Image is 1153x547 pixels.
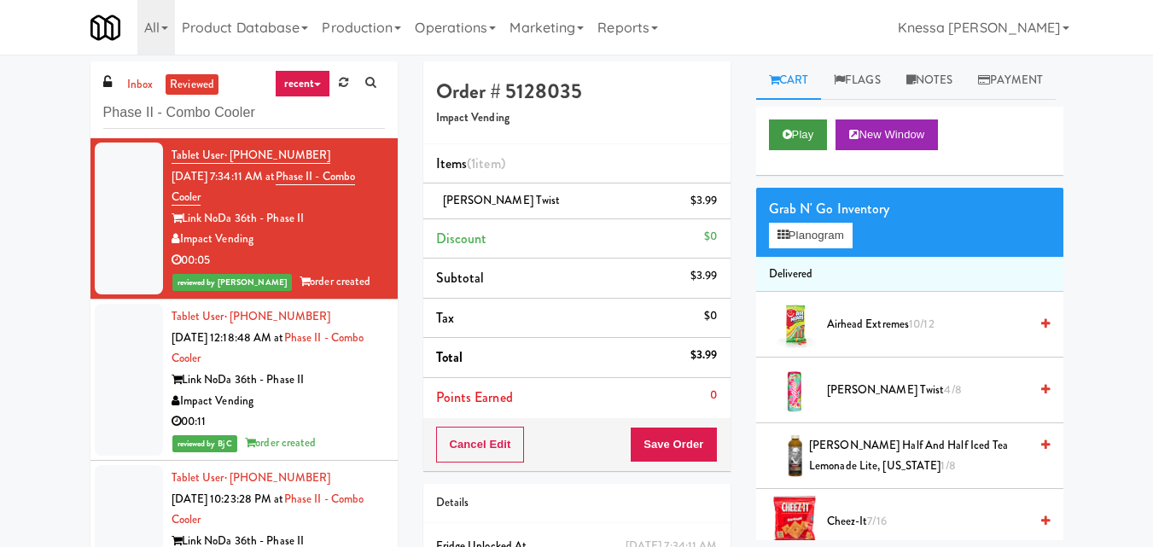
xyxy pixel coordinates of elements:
[475,154,500,173] ng-pluralize: item
[90,138,398,300] li: Tablet User· [PHONE_NUMBER][DATE] 7:34:11 AM atPhase II - Combo CoolerLink NoDa 36th - Phase IIIm...
[809,435,1028,477] span: [PERSON_NAME] Half and Half Iced Tea Lemonade Lite, [US_STATE]
[940,457,955,474] span: 1/8
[166,74,218,96] a: reviewed
[172,250,385,271] div: 00:05
[436,268,485,288] span: Subtotal
[123,74,158,96] a: inbox
[436,427,525,463] button: Cancel Edit
[224,308,331,324] span: · [PHONE_NUMBER]
[172,469,331,486] a: Tablet User· [PHONE_NUMBER]
[172,168,276,184] span: [DATE] 7:34:11 AM at
[710,385,717,406] div: 0
[172,435,238,452] span: reviewed by Bj C
[172,391,385,412] div: Impact Vending
[275,70,331,97] a: recent
[172,370,385,391] div: Link NoDa 36th - Phase II
[172,229,385,250] div: Impact Vending
[836,119,938,150] button: New Window
[756,257,1063,293] li: Delivered
[172,274,293,291] span: reviewed by [PERSON_NAME]
[769,223,853,248] button: Planogram
[827,380,1029,401] span: [PERSON_NAME] Twist
[802,435,1051,477] div: [PERSON_NAME] Half and Half Iced Tea Lemonade Lite, [US_STATE]1/8
[704,226,717,247] div: $0
[103,97,385,129] input: Search vision orders
[300,273,370,289] span: order created
[436,387,513,407] span: Points Earned
[965,61,1056,100] a: Payment
[690,190,718,212] div: $3.99
[820,380,1051,401] div: [PERSON_NAME] Twist4/8
[769,119,828,150] button: Play
[909,316,935,332] span: 10/12
[820,314,1051,335] div: Airhead Extremes10/12
[704,306,717,327] div: $0
[769,196,1051,222] div: Grab N' Go Inventory
[630,427,717,463] button: Save Order
[820,511,1051,532] div: Cheez-It7/16
[436,112,718,125] h5: Impact Vending
[172,208,385,230] div: Link NoDa 36th - Phase II
[436,492,718,514] div: Details
[172,308,331,324] a: Tablet User· [PHONE_NUMBER]
[436,154,505,173] span: Items
[90,300,398,461] li: Tablet User· [PHONE_NUMBER][DATE] 12:18:48 AM atPhase II - Combo CoolerLink NoDa 36th - Phase III...
[245,434,316,451] span: order created
[172,329,284,346] span: [DATE] 12:18:48 AM at
[172,411,385,433] div: 00:11
[436,80,718,102] h4: Order # 5128035
[172,147,331,164] a: Tablet User· [PHONE_NUMBER]
[467,154,505,173] span: (1 )
[690,265,718,287] div: $3.99
[827,511,1029,532] span: Cheez-It
[172,491,284,507] span: [DATE] 10:23:28 PM at
[436,308,454,328] span: Tax
[436,347,463,367] span: Total
[224,469,331,486] span: · [PHONE_NUMBER]
[436,229,487,248] span: Discount
[224,147,331,163] span: · [PHONE_NUMBER]
[867,513,886,529] span: 7/16
[756,61,822,100] a: Cart
[827,314,1029,335] span: Airhead Extremes
[690,345,718,366] div: $3.99
[894,61,966,100] a: Notes
[821,61,894,100] a: Flags
[90,13,120,43] img: Micromart
[944,381,961,398] span: 4/8
[443,192,561,208] span: [PERSON_NAME] Twist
